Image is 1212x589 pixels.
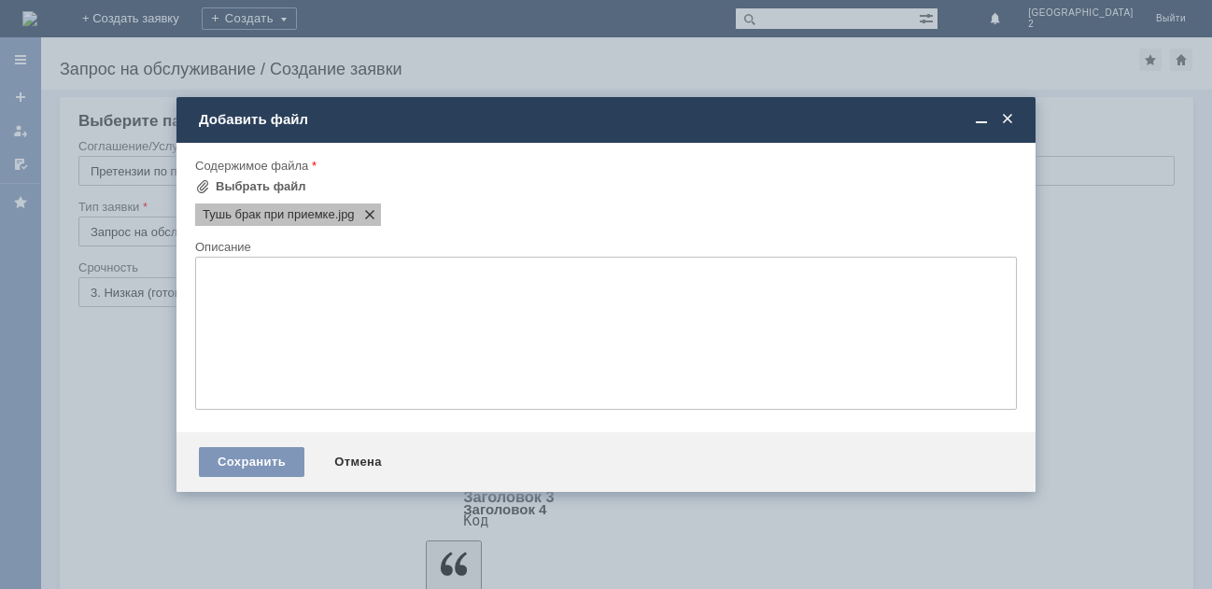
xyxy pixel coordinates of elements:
[335,207,355,222] span: Тушь брак при приемке.jpg
[199,111,1017,128] div: Добавить файл
[7,7,273,97] span: Добрый день! [PERSON_NAME] Примите в работу -обнаружено при приемке по накладной НПТ2 001924 Тени...
[195,241,1013,253] div: Описание
[203,207,335,222] span: Тушь брак при приемке.jpg
[195,160,1013,172] div: Содержимое файла
[972,111,991,128] span: Свернуть (Ctrl + M)
[216,179,306,194] div: Выбрать файл
[998,111,1017,128] span: Закрыть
